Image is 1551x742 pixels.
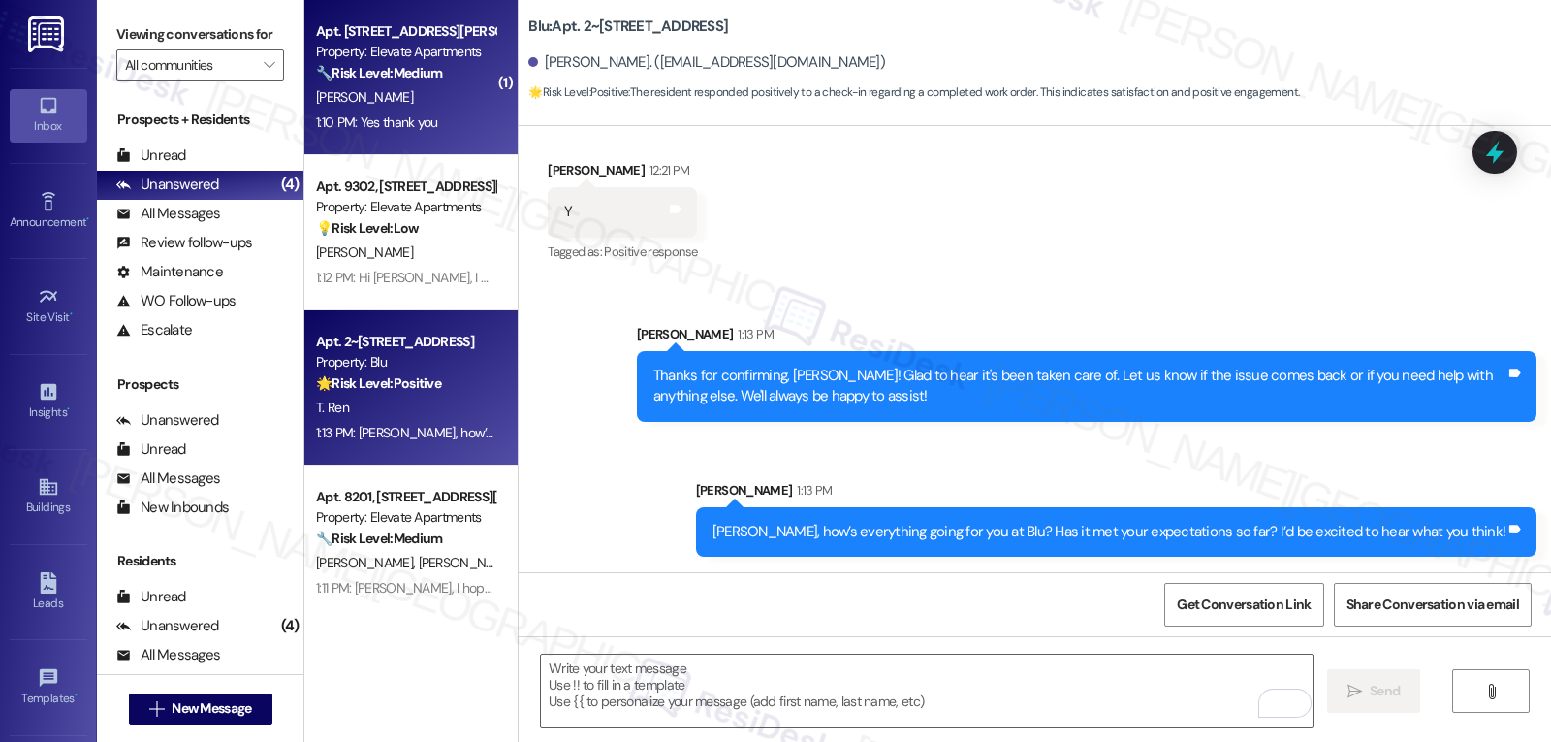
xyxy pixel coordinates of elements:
[316,269,1481,286] div: 1:12 PM: Hi [PERSON_NAME], I understand that the dryer work order wasn't completed to your satisf...
[792,480,832,500] div: 1:13 PM
[316,352,495,372] div: Property: Blu
[97,551,303,571] div: Residents
[316,177,495,197] div: Apt. 9302, [STREET_ADDRESS][PERSON_NAME]
[116,204,220,224] div: All Messages
[1334,583,1532,627] button: Share Conversation via email
[116,410,219,431] div: Unanswered
[28,16,68,52] img: ResiDesk Logo
[10,661,87,714] a: Templates •
[1164,583,1323,627] button: Get Conversation Link
[116,233,252,253] div: Review follow-ups
[419,554,516,571] span: [PERSON_NAME]
[548,238,697,266] div: Tagged as:
[149,701,164,717] i: 
[316,21,495,42] div: Apt. [STREET_ADDRESS][PERSON_NAME]
[97,374,303,395] div: Prospects
[116,262,223,282] div: Maintenance
[564,202,572,222] div: Y
[541,655,1313,727] textarea: To enrich screen reader interactions, please activate Accessibility in Grammarly extension settings
[276,611,304,641] div: (4)
[528,52,885,73] div: [PERSON_NAME]. ([EMAIL_ADDRESS][DOMAIN_NAME])
[10,470,87,523] a: Buildings
[10,375,87,428] a: Insights •
[75,689,78,702] span: •
[316,243,413,261] span: [PERSON_NAME]
[316,507,495,528] div: Property: Elevate Apartments
[116,291,236,311] div: WO Follow-ups
[116,320,192,340] div: Escalate
[116,645,220,665] div: All Messages
[733,324,773,344] div: 1:13 PM
[116,498,229,518] div: New Inbounds
[604,243,697,260] span: Positive response
[67,403,70,416] span: •
[316,332,495,352] div: Apt. 2~[STREET_ADDRESS]
[1484,684,1499,699] i: 
[316,554,419,571] span: [PERSON_NAME]
[316,42,495,62] div: Property: Elevate Apartments
[264,57,274,73] i: 
[276,170,304,200] div: (4)
[316,88,413,106] span: [PERSON_NAME]
[637,324,1536,351] div: [PERSON_NAME]
[1347,684,1362,699] i: 
[316,530,442,547] strong: 🔧 Risk Level: Medium
[116,616,219,636] div: Unanswered
[316,374,441,392] strong: 🌟 Risk Level: Positive
[116,468,220,489] div: All Messages
[1370,681,1400,701] span: Send
[548,160,697,187] div: [PERSON_NAME]
[316,64,442,81] strong: 🔧 Risk Level: Medium
[316,424,1086,441] div: 1:13 PM: [PERSON_NAME], how’s everything going for you at Blu? Has it met your expectations so fa...
[528,84,628,100] strong: 🌟 Risk Level: Positive
[97,110,303,130] div: Prospects + Residents
[10,566,87,619] a: Leads
[86,212,89,226] span: •
[528,16,728,37] b: Blu: Apt. 2~[STREET_ADDRESS]
[316,113,438,131] div: 1:10 PM: Yes thank you
[1327,669,1421,713] button: Send
[1177,595,1311,615] span: Get Conversation Link
[10,89,87,142] a: Inbox
[70,307,73,321] span: •
[116,587,186,607] div: Unread
[1346,595,1519,615] span: Share Conversation via email
[696,480,1536,507] div: [PERSON_NAME]
[116,145,186,166] div: Unread
[653,366,1505,407] div: Thanks for confirming, [PERSON_NAME]! Glad to hear it's been taken care of. Let us know if the is...
[10,280,87,333] a: Site Visit •
[316,487,495,507] div: Apt. 8201, [STREET_ADDRESS][PERSON_NAME]
[116,19,284,49] label: Viewing conversations for
[116,175,219,195] div: Unanswered
[712,522,1505,542] div: [PERSON_NAME], how’s everything going for you at Blu? Has it met your expectations so far? I’d be...
[316,197,495,217] div: Property: Elevate Apartments
[645,160,690,180] div: 12:21 PM
[116,439,186,460] div: Unread
[316,399,349,416] span: T. Ren
[129,694,272,725] button: New Message
[316,579,1201,597] div: 1:11 PM: [PERSON_NAME], I hope you’ve been loving your time at Elevate Apartments! Has it lived u...
[125,49,253,81] input: All communities
[316,219,419,237] strong: 💡 Risk Level: Low
[172,698,251,719] span: New Message
[528,82,1299,103] span: : The resident responded positively to a check-in regarding a completed work order. This indicate...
